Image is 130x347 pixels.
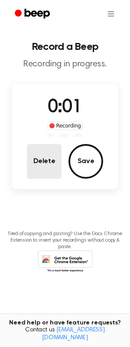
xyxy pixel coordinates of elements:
p: Tired of copying and pasting? Use the Docs Chrome Extension to insert your recordings without cop... [7,231,123,250]
a: Beep [9,6,58,23]
h1: Record a Beep [7,42,123,52]
button: Save Audio Record [68,144,103,179]
span: Contact us [5,327,125,342]
div: Recording [47,121,83,130]
p: Recording in progress. [7,59,123,70]
button: Delete Audio Record [27,144,62,179]
button: Open menu [101,3,121,24]
span: 0:01 [48,98,82,117]
a: [EMAIL_ADDRESS][DOMAIN_NAME] [42,327,105,341]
